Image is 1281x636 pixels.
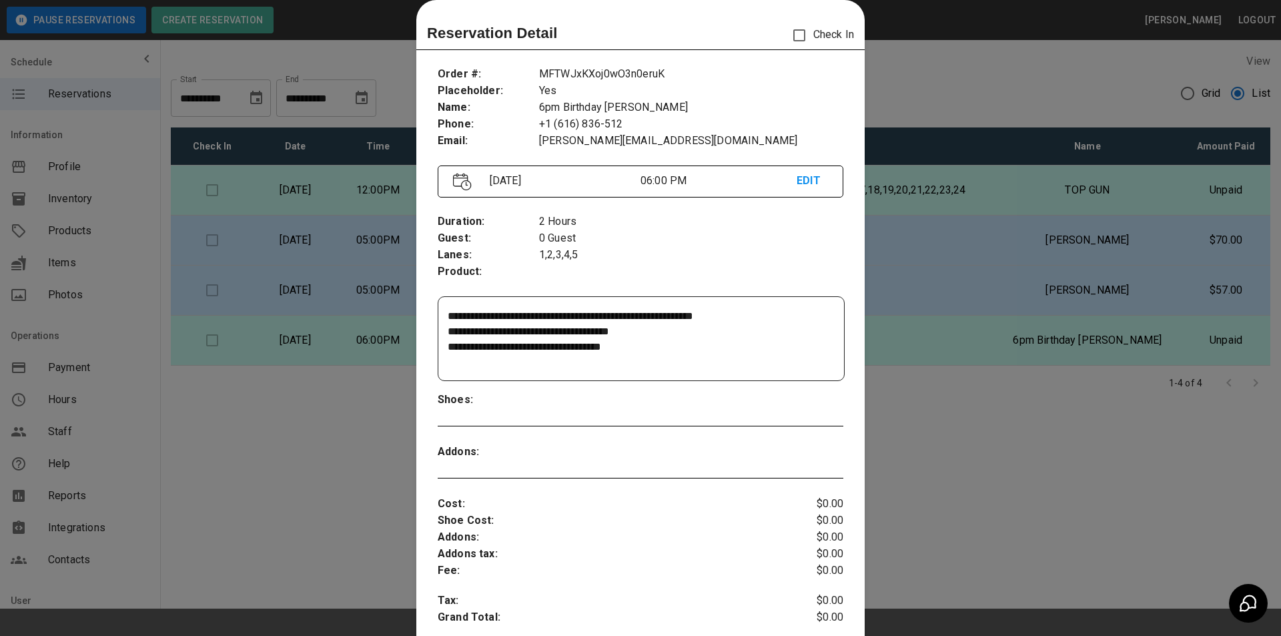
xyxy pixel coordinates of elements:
p: $0.00 [776,546,843,563]
p: Guest : [438,230,539,247]
p: 1,2,3,4,5 [539,247,843,264]
p: $0.00 [776,529,843,546]
p: Phone : [438,116,539,133]
p: Tax : [438,593,776,609]
p: $0.00 [776,563,843,579]
p: Name : [438,99,539,116]
p: Email : [438,133,539,149]
p: [PERSON_NAME][EMAIL_ADDRESS][DOMAIN_NAME] [539,133,843,149]
p: $0.00 [776,609,843,629]
p: Shoes : [438,392,539,408]
p: Yes [539,83,843,99]
p: $0.00 [776,496,843,513]
p: Reservation Detail [427,22,558,44]
p: Fee : [438,563,776,579]
p: +1 (616) 836-512 [539,116,843,133]
p: Check In [785,21,854,49]
p: 06:00 PM [640,173,797,189]
p: Placeholder : [438,83,539,99]
p: Product : [438,264,539,280]
p: Cost : [438,496,776,513]
p: $0.00 [776,513,843,529]
p: $0.00 [776,593,843,609]
img: Vector [453,173,472,191]
p: 6pm Birthday [PERSON_NAME] [539,99,843,116]
p: Grand Total : [438,609,776,629]
p: Addons : [438,444,539,460]
p: 2 Hours [539,214,843,230]
p: Order # : [438,66,539,83]
p: 0 Guest [539,230,843,247]
p: EDIT [797,173,828,190]
p: Lanes : [438,247,539,264]
p: Addons tax : [438,546,776,563]
p: MFTWJxKXoj0wO3n0eruK [539,66,843,83]
p: Shoe Cost : [438,513,776,529]
p: Addons : [438,529,776,546]
p: [DATE] [484,173,640,189]
p: Duration : [438,214,539,230]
